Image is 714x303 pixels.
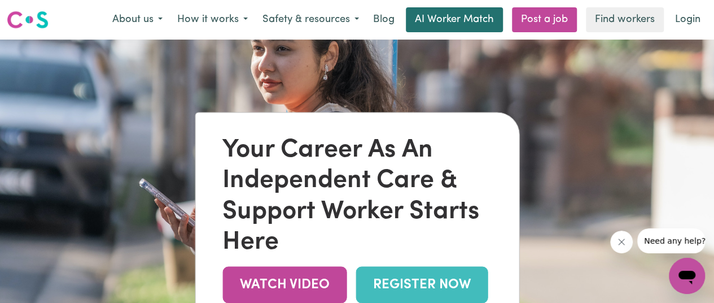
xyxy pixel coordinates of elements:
[356,266,488,303] a: REGISTER NOW
[7,10,49,30] img: Careseekers logo
[222,135,492,257] div: Your Career As An Independent Care & Support Worker Starts Here
[669,258,705,294] iframe: Button to launch messaging window
[406,7,503,32] a: AI Worker Match
[610,231,633,253] iframe: Close message
[637,228,705,253] iframe: Message from company
[366,7,401,32] a: Blog
[7,8,68,17] span: Need any help?
[7,7,49,33] a: Careseekers logo
[586,7,664,32] a: Find workers
[255,8,366,32] button: Safety & resources
[512,7,577,32] a: Post a job
[222,266,347,303] a: WATCH VIDEO
[105,8,170,32] button: About us
[170,8,255,32] button: How it works
[668,7,707,32] a: Login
